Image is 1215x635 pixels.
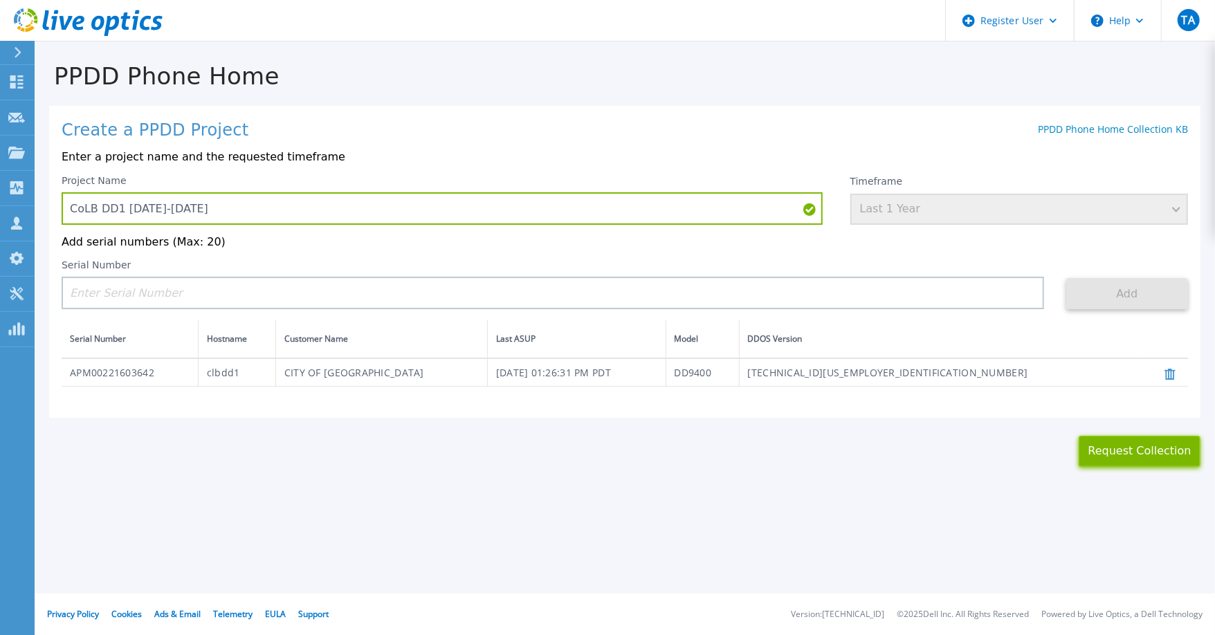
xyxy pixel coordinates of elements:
[275,320,487,358] th: Customer Name
[265,608,286,620] a: EULA
[154,608,201,620] a: Ads & Email
[62,236,1188,248] p: Add serial numbers (Max: 20)
[791,610,884,619] li: Version: [TECHNICAL_ID]
[1041,610,1203,619] li: Powered by Live Optics, a Dell Technology
[298,608,329,620] a: Support
[62,121,248,140] h1: Create a PPDD Project
[275,358,487,387] td: CITY OF [GEOGRAPHIC_DATA]
[666,358,739,387] td: DD9400
[47,608,99,620] a: Privacy Policy
[739,320,1140,358] th: DDOS Version
[1079,436,1200,467] button: Request Collection
[198,320,275,358] th: Hostname
[666,320,739,358] th: Model
[1182,15,1195,26] span: TA
[62,320,198,358] th: Serial Number
[62,358,198,387] td: APM00221603642
[62,151,1188,163] p: Enter a project name and the requested timeframe
[35,63,1215,90] h1: PPDD Phone Home
[1066,278,1188,309] button: Add
[198,358,275,387] td: clbdd1
[850,176,903,187] label: Timeframe
[1038,122,1188,136] a: PPDD Phone Home Collection KB
[487,320,666,358] th: Last ASUP
[62,192,823,225] input: Enter Project Name
[62,277,1044,309] input: Enter Serial Number
[213,608,253,620] a: Telemetry
[111,608,142,620] a: Cookies
[739,358,1140,387] td: [TECHNICAL_ID][US_EMPLOYER_IDENTIFICATION_NUMBER]
[487,358,666,387] td: [DATE] 01:26:31 PM PDT
[62,260,131,270] label: Serial Number
[897,610,1029,619] li: © 2025 Dell Inc. All Rights Reserved
[62,176,127,185] label: Project Name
